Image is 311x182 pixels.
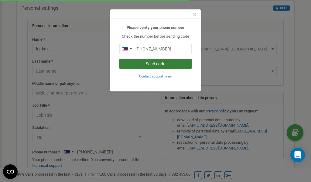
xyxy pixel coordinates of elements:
[119,34,192,39] p: Check the number before sending code
[139,74,172,78] a: Contact support team
[119,44,192,54] input: 0905 123 4567
[193,11,196,18] button: Close
[120,44,134,54] div: Telephone country code
[290,148,305,162] div: Open Intercom Messenger
[127,25,184,30] b: Please verify your phone number
[193,11,196,18] span: ×
[119,59,192,69] button: Send code
[3,164,18,179] button: Open CMP widget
